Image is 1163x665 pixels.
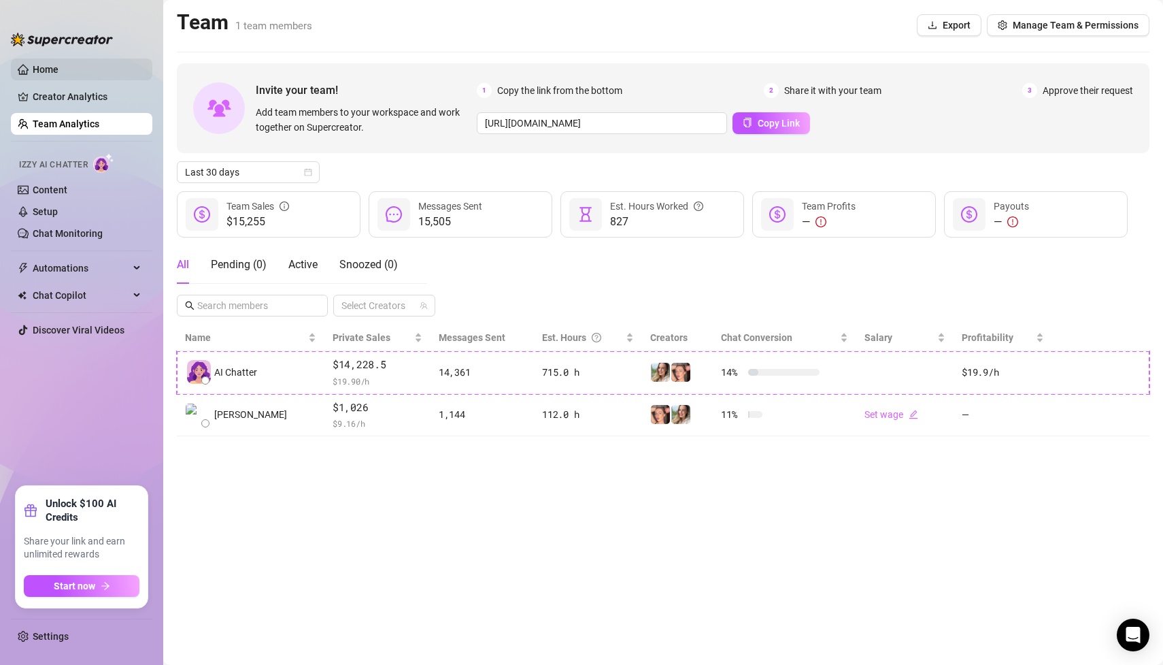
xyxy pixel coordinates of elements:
img: Charlotte [671,405,690,424]
th: Creators [642,325,713,351]
span: 11 % [721,407,743,422]
span: 827 [610,214,703,230]
img: Chat Copilot [18,291,27,300]
a: Content [33,184,67,195]
span: $ 9.16 /h [333,417,422,430]
span: dollar-circle [194,206,210,223]
button: Export [917,14,981,36]
button: Copy Link [732,112,810,134]
span: gift [24,504,37,517]
img: logo-BBDzfeDw.svg [11,33,113,46]
span: question-circle [694,199,703,214]
span: Manage Team & Permissions [1013,20,1139,31]
span: Share your link and earn unlimited rewards [24,535,139,562]
span: $15,255 [226,214,289,230]
span: Messages Sent [418,201,482,212]
span: $1,026 [333,400,422,416]
div: 715.0 h [542,365,633,380]
span: 15,505 [418,214,482,230]
div: Open Intercom Messenger [1117,619,1149,651]
span: [PERSON_NAME] [214,407,287,422]
span: copy [743,118,752,127]
span: 1 [477,83,492,98]
span: Snoozed ( 0 ) [339,258,398,271]
img: Charlotte [651,363,670,382]
span: team [420,302,428,310]
span: Chat Copilot [33,285,129,306]
img: izzy-ai-chatter-avatar-DDCN_rTZ.svg [187,360,211,384]
span: info-circle [280,199,289,214]
a: Team Analytics [33,118,99,129]
a: Chat Monitoring [33,228,103,239]
span: Copy Link [758,118,800,129]
span: 14 % [721,365,743,380]
span: Team Profits [802,201,856,212]
span: Active [288,258,318,271]
span: edit [909,410,918,419]
span: Name [185,330,305,345]
div: Est. Hours Worked [610,199,703,214]
span: Add team members to your workspace and work together on Supercreator. [256,105,471,135]
span: $14,228.5 [333,357,422,373]
div: Team Sales [226,199,289,214]
div: — [802,214,856,230]
span: dollar-circle [961,206,977,223]
a: Discover Viral Videos [33,325,124,336]
div: $19.9 /h [962,365,1044,380]
span: 1 team members [235,20,312,32]
div: All [177,257,189,273]
div: Pending ( 0 ) [211,257,267,273]
div: 1,144 [439,407,526,422]
span: Izzy AI Chatter [19,159,88,172]
span: question-circle [592,330,601,345]
span: Start now [54,581,95,591]
button: Start nowarrow-right [24,575,139,597]
span: 2 [764,83,779,98]
div: 14,361 [439,365,526,380]
span: message [386,206,402,223]
a: Settings [33,631,69,642]
img: AI Chatter [93,153,114,173]
span: Salary [864,332,892,343]
span: Payouts [994,201,1029,212]
h2: Team [177,10,312,35]
button: Manage Team & Permissions [987,14,1149,36]
span: setting [998,20,1007,30]
span: Invite your team! [256,82,477,99]
span: Profitability [962,332,1013,343]
span: Private Sales [333,332,390,343]
span: Approve their request [1043,83,1133,98]
div: 112.0 h [542,407,633,422]
img: Charlotte [671,363,690,382]
span: Chat Conversion [721,332,792,343]
span: thunderbolt [18,263,29,274]
span: 3 [1022,83,1037,98]
span: search [185,301,195,310]
span: AI Chatter [214,365,257,380]
input: Search members [197,298,309,313]
span: Messages Sent [439,332,505,343]
td: — [954,394,1052,437]
span: $ 19.90 /h [333,374,422,388]
a: Set wageedit [864,409,918,420]
span: Automations [33,257,129,279]
a: Home [33,64,58,75]
div: Est. Hours [542,330,622,345]
span: download [928,20,937,30]
a: Creator Analytics [33,86,141,108]
span: Export [943,20,971,31]
div: — [994,214,1029,230]
span: calendar [304,168,312,176]
span: exclamation-circle [1007,216,1018,227]
th: Name [177,325,324,351]
img: Charlotte Lily [186,404,208,426]
span: hourglass [577,206,594,223]
span: arrow-right [101,581,110,591]
span: Last 30 days [185,162,311,182]
img: Charlotte [651,405,670,424]
span: Share it with your team [784,83,881,98]
span: exclamation-circle [815,216,826,227]
span: dollar-circle [769,206,786,223]
span: Copy the link from the bottom [497,83,622,98]
a: Setup [33,206,58,217]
